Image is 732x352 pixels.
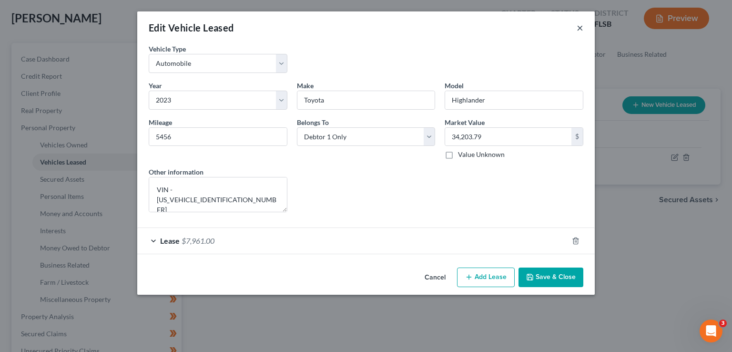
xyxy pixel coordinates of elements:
[149,128,287,146] input: --
[445,91,583,109] input: ex. Altima
[149,45,186,53] span: Vehicle Type
[700,320,722,342] iframe: Intercom live chat
[571,128,583,146] div: $
[160,236,180,245] span: Lease
[149,167,203,177] label: Other information
[417,269,453,288] button: Cancel
[445,117,485,127] label: Market Value
[297,118,329,126] span: Belongs To
[445,82,464,90] span: Model
[445,128,571,146] input: 0.00
[457,268,515,288] button: Add Lease
[297,82,314,90] span: Make
[518,268,583,288] button: Save & Close
[182,236,214,245] span: $7,961.00
[297,91,435,109] input: ex. Nissan
[458,150,505,159] label: Value Unknown
[719,320,727,327] span: 3
[149,21,234,34] div: Edit Vehicle Leased
[149,117,172,127] label: Mileage
[577,22,583,33] button: ×
[149,82,162,90] span: Year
